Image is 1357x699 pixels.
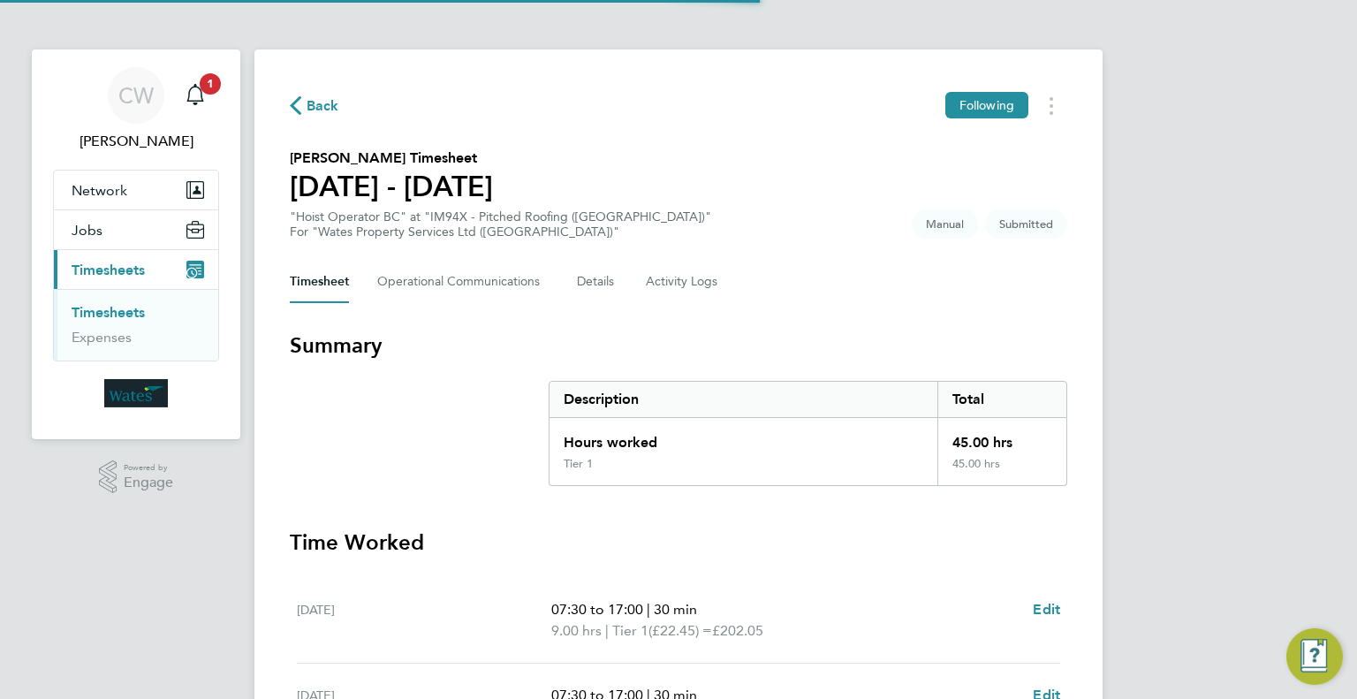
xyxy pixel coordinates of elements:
[647,601,650,618] span: |
[54,171,218,209] button: Network
[937,418,1066,457] div: 45.00 hrs
[551,601,643,618] span: 07:30 to 17:00
[564,457,593,471] div: Tier 1
[72,182,127,199] span: Network
[377,261,549,303] button: Operational Communications
[577,261,618,303] button: Details
[290,169,493,204] h1: [DATE] - [DATE]
[290,148,493,169] h2: [PERSON_NAME] Timesheet
[605,622,609,639] span: |
[985,209,1067,239] span: This timesheet is Submitted.
[54,210,218,249] button: Jobs
[945,92,1028,118] button: Following
[54,289,218,361] div: Timesheets
[290,331,1067,360] h3: Summary
[1033,601,1060,618] span: Edit
[290,528,1067,557] h3: Time Worked
[72,262,145,278] span: Timesheets
[550,418,937,457] div: Hours worked
[72,222,102,239] span: Jobs
[178,67,213,124] a: 1
[937,382,1066,417] div: Total
[1033,599,1060,620] a: Edit
[1286,628,1343,685] button: Engage Resource Center
[32,49,240,439] nav: Main navigation
[646,261,720,303] button: Activity Logs
[937,457,1066,485] div: 45.00 hrs
[549,381,1067,486] div: Summary
[290,209,711,239] div: "Hoist Operator BC" at "IM94X - Pitched Roofing ([GEOGRAPHIC_DATA])"
[124,475,173,490] span: Engage
[1035,92,1067,119] button: Timesheets Menu
[290,95,339,117] button: Back
[551,622,602,639] span: 9.00 hrs
[104,379,168,407] img: wates-logo-retina.png
[550,382,937,417] div: Description
[297,599,551,642] div: [DATE]
[712,622,763,639] span: £202.05
[307,95,339,117] span: Back
[959,97,1014,113] span: Following
[290,224,711,239] div: For "Wates Property Services Ltd ([GEOGRAPHIC_DATA])"
[53,67,219,152] a: CW[PERSON_NAME]
[53,131,219,152] span: Chevel Wynter
[54,250,218,289] button: Timesheets
[290,261,349,303] button: Timesheet
[72,304,145,321] a: Timesheets
[99,460,174,494] a: Powered byEngage
[654,601,697,618] span: 30 min
[72,329,132,346] a: Expenses
[124,460,173,475] span: Powered by
[912,209,978,239] span: This timesheet was manually created.
[200,73,221,95] span: 1
[648,622,712,639] span: (£22.45) =
[118,84,154,107] span: CW
[612,620,648,642] span: Tier 1
[53,379,219,407] a: Go to home page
